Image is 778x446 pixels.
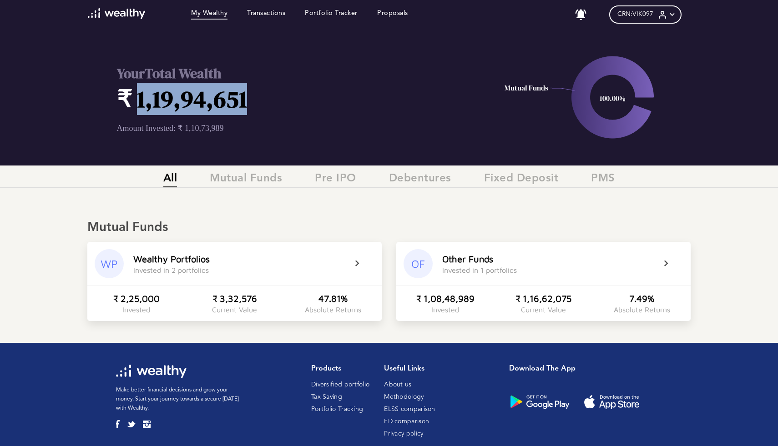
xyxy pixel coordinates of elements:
a: Methodology [384,394,424,400]
h2: Your Total Wealth [117,64,448,83]
div: Wealthy Portfolios [133,254,210,264]
a: Transactions [247,10,285,20]
div: ₹ 2,25,000 [113,293,160,304]
div: Current Value [521,306,566,314]
a: ELSS comparison [384,406,435,412]
h1: Products [311,365,369,373]
text: Mutual Funds [505,83,548,93]
p: Make better financial decisions and grow your money. Start your journey towards a secure [DATE] w... [116,386,241,413]
a: Privacy policy [384,431,423,437]
div: OF [404,249,433,278]
a: Portfolio Tracking [311,406,363,412]
a: Proposals [377,10,408,20]
a: FD comparison [384,418,429,425]
h1: Download the app [509,365,655,373]
div: Invested in 1 portfolios [442,266,517,274]
p: Amount Invested: ₹ 1,10,73,989 [117,123,448,133]
div: 47.81% [318,293,348,304]
span: Fixed Deposit [484,172,559,187]
div: Invested in 2 portfolios [133,266,209,274]
div: ₹ 1,16,62,075 [515,293,571,304]
div: Mutual Funds [87,220,691,236]
span: CRN: VIK097 [617,10,653,18]
div: Absolute Returns [614,306,670,314]
div: Invested [122,306,150,314]
a: My Wealthy [191,10,227,20]
img: wl-logo-white.svg [88,8,146,19]
text: 100.00% [600,93,626,103]
div: Absolute Returns [305,306,361,314]
span: Pre IPO [315,172,356,187]
span: PMS [591,172,615,187]
span: Mutual Funds [210,172,282,187]
a: About us [384,381,411,388]
div: Current Value [212,306,257,314]
h1: Useful Links [384,365,435,373]
div: Invested [431,306,459,314]
div: Other Funds [442,254,493,264]
div: ₹ 3,32,576 [212,293,257,304]
span: All [163,172,177,187]
div: ₹ 1,08,48,989 [416,293,475,304]
div: WP [95,249,124,278]
h1: ₹ 1,19,94,651 [117,83,448,115]
a: Portfolio Tracker [305,10,358,20]
span: Debentures [389,172,451,187]
a: Diversified portfolio [311,381,369,388]
a: Tax Saving [311,394,342,400]
img: wl-logo-white.svg [116,365,187,378]
div: 7.49% [629,293,654,304]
